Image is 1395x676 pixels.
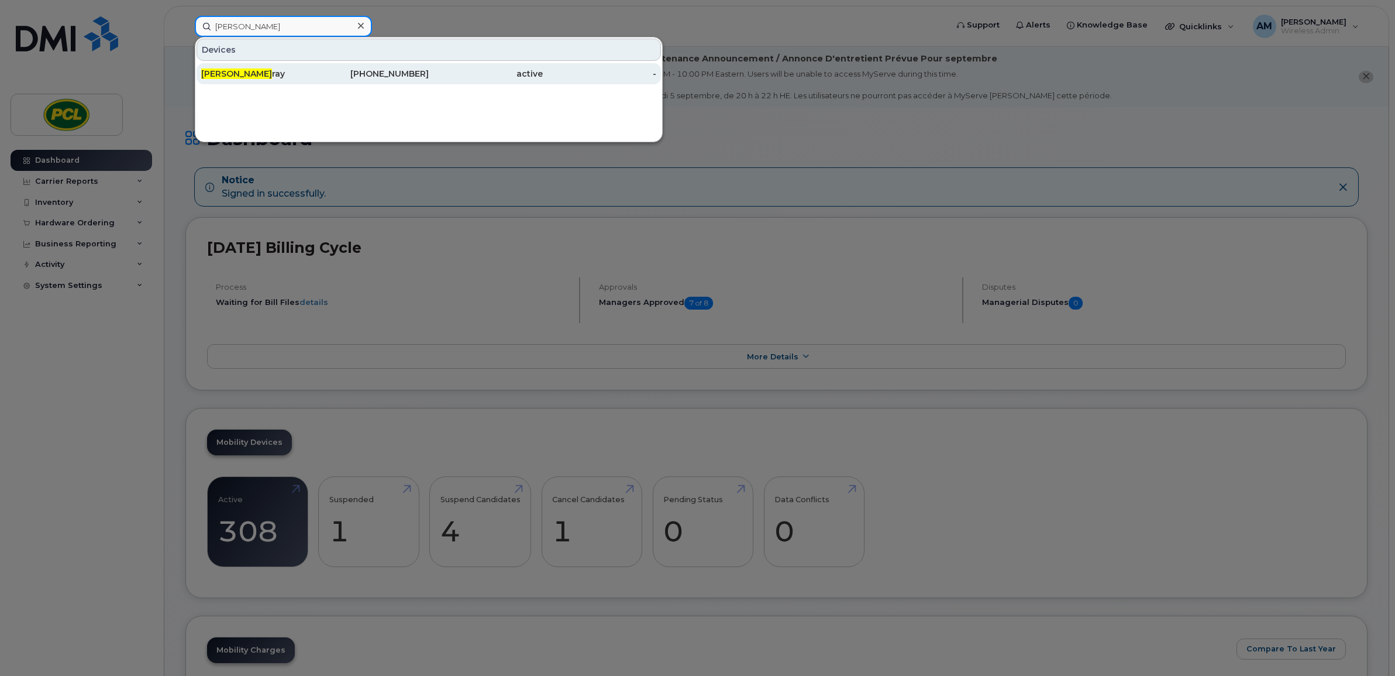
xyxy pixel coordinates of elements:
[197,39,661,61] div: Devices
[197,63,661,84] a: [PERSON_NAME]ray[PHONE_NUMBER]active-
[201,68,272,79] span: [PERSON_NAME]
[543,68,657,80] div: -
[315,68,429,80] div: [PHONE_NUMBER]
[201,68,315,80] div: ray
[429,68,543,80] div: active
